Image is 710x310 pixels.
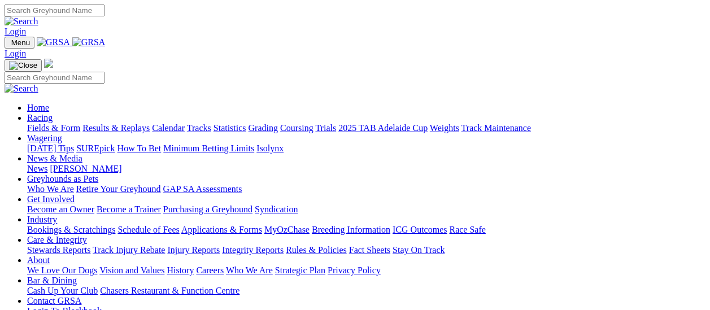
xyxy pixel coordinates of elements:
[27,296,81,305] a: Contact GRSA
[461,123,531,133] a: Track Maintenance
[72,37,106,47] img: GRSA
[181,225,262,234] a: Applications & Forms
[11,38,30,47] span: Menu
[27,276,77,285] a: Bar & Dining
[338,123,428,133] a: 2025 TAB Adelaide Cup
[27,164,705,174] div: News & Media
[117,143,162,153] a: How To Bet
[5,37,34,49] button: Toggle navigation
[27,164,47,173] a: News
[50,164,121,173] a: [PERSON_NAME]
[312,225,390,234] a: Breeding Information
[27,204,705,215] div: Get Involved
[27,215,57,224] a: Industry
[27,245,705,255] div: Care & Integrity
[27,143,705,154] div: Wagering
[5,84,38,94] img: Search
[27,103,49,112] a: Home
[152,123,185,133] a: Calendar
[27,255,50,265] a: About
[5,5,104,16] input: Search
[430,123,459,133] a: Weights
[27,286,98,295] a: Cash Up Your Club
[5,59,42,72] button: Toggle navigation
[27,133,62,143] a: Wagering
[349,245,390,255] a: Fact Sheets
[93,245,165,255] a: Track Injury Rebate
[27,184,74,194] a: Who We Are
[27,265,97,275] a: We Love Our Dogs
[226,265,273,275] a: Who We Are
[27,184,705,194] div: Greyhounds as Pets
[5,16,38,27] img: Search
[163,184,242,194] a: GAP SA Assessments
[82,123,150,133] a: Results & Replays
[27,225,705,235] div: Industry
[27,286,705,296] div: Bar & Dining
[393,225,447,234] a: ICG Outcomes
[5,49,26,58] a: Login
[27,194,75,204] a: Get Involved
[249,123,278,133] a: Grading
[27,123,80,133] a: Fields & Form
[167,265,194,275] a: History
[5,72,104,84] input: Search
[27,265,705,276] div: About
[187,123,211,133] a: Tracks
[27,113,53,123] a: Racing
[315,123,336,133] a: Trials
[256,143,284,153] a: Isolynx
[196,265,224,275] a: Careers
[449,225,485,234] a: Race Safe
[163,143,254,153] a: Minimum Betting Limits
[27,235,87,244] a: Care & Integrity
[214,123,246,133] a: Statistics
[163,204,252,214] a: Purchasing a Greyhound
[44,59,53,68] img: logo-grsa-white.png
[264,225,310,234] a: MyOzChase
[275,265,325,275] a: Strategic Plan
[286,245,347,255] a: Rules & Policies
[27,143,74,153] a: [DATE] Tips
[27,174,98,184] a: Greyhounds as Pets
[393,245,445,255] a: Stay On Track
[37,37,70,47] img: GRSA
[27,154,82,163] a: News & Media
[27,245,90,255] a: Stewards Reports
[27,123,705,133] div: Racing
[27,204,94,214] a: Become an Owner
[76,184,161,194] a: Retire Your Greyhound
[100,286,239,295] a: Chasers Restaurant & Function Centre
[255,204,298,214] a: Syndication
[167,245,220,255] a: Injury Reports
[5,27,26,36] a: Login
[99,265,164,275] a: Vision and Values
[97,204,161,214] a: Become a Trainer
[222,245,284,255] a: Integrity Reports
[117,225,179,234] a: Schedule of Fees
[328,265,381,275] a: Privacy Policy
[27,225,115,234] a: Bookings & Scratchings
[76,143,115,153] a: SUREpick
[280,123,313,133] a: Coursing
[9,61,37,70] img: Close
